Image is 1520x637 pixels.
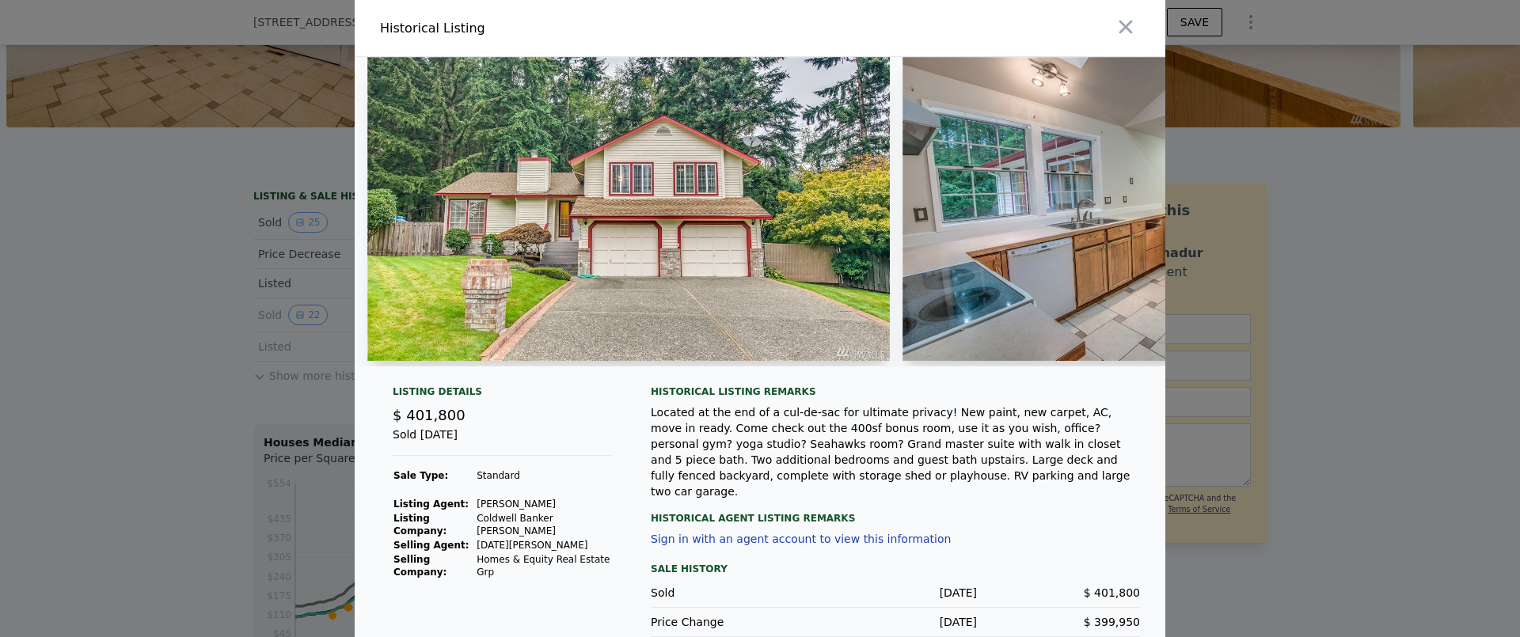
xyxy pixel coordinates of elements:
td: Standard [476,468,613,483]
div: Sold [651,585,814,601]
div: Historical Listing remarks [651,385,1140,398]
img: Property Img [902,57,1358,361]
strong: Selling Agent: [393,540,469,551]
td: Coldwell Banker [PERSON_NAME] [476,511,613,538]
div: Located at the end of a cul-de-sac for ultimate privacy! New paint, new carpet, AC, move in ready... [651,404,1140,499]
strong: Sale Type: [393,470,448,481]
strong: Selling Company: [393,554,446,578]
span: $ 401,800 [393,407,465,423]
div: Historical Agent Listing Remarks [651,499,1140,525]
strong: Listing Agent: [393,499,469,510]
span: $ 399,950 [1084,616,1140,628]
div: Price Change [651,614,814,630]
div: Sale History [651,559,1140,578]
div: [DATE] [814,585,977,601]
div: Listing Details [393,385,613,404]
td: [PERSON_NAME] [476,497,613,511]
button: Sign in with an agent account to view this information [651,533,951,545]
div: [DATE] [814,614,977,630]
span: $ 401,800 [1084,586,1140,599]
td: [DATE][PERSON_NAME] [476,538,613,552]
img: Property Img [367,57,890,361]
strong: Listing Company: [393,513,446,537]
div: Sold [DATE] [393,427,613,456]
div: Historical Listing [380,19,754,38]
td: Homes & Equity Real Estate Grp [476,552,613,579]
